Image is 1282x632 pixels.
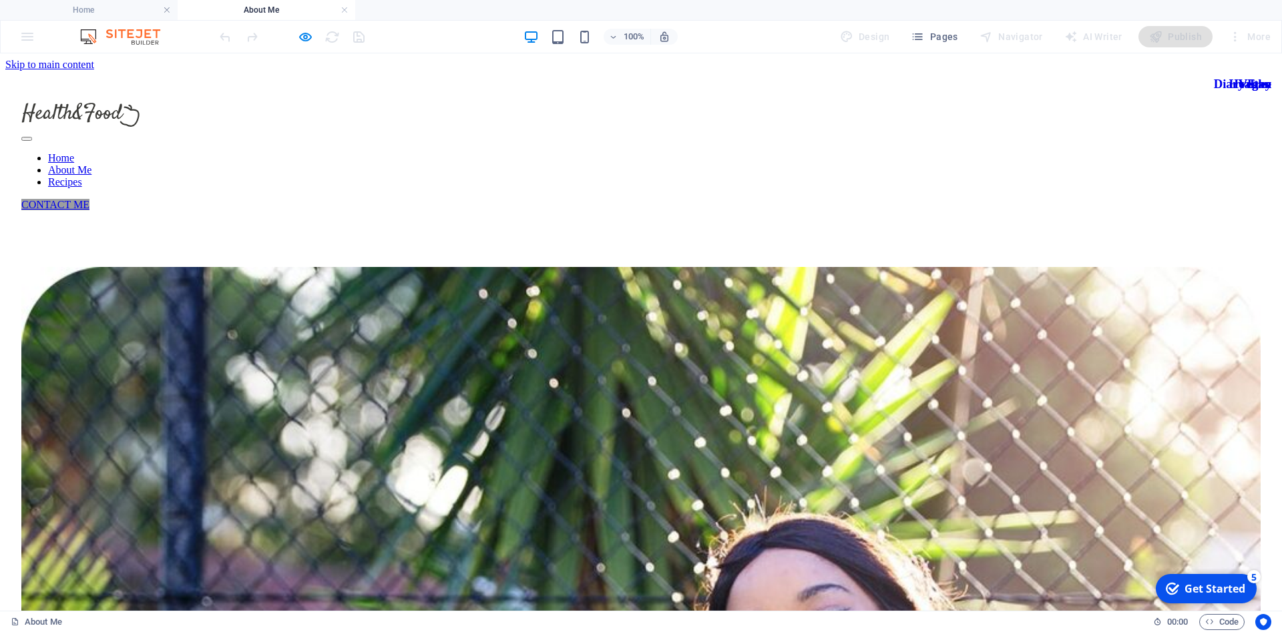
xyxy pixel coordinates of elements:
span: : [1177,617,1179,627]
i: On resize automatically adjust zoom level to fit chosen device. [658,31,670,43]
button: Code [1199,614,1245,630]
div: Get Started [33,13,93,27]
h6: Session time [1153,614,1189,630]
img: Editor Logo [77,29,177,45]
h6: 100% [624,29,645,45]
a: Skip to main content [5,5,94,17]
button: Pages [905,26,963,47]
span: 00 00 [1167,614,1188,630]
div: Design (Ctrl+Alt+Y) [835,26,895,47]
a: Click to cancel selection. Double-click to open Pages [11,614,62,630]
button: 100% [604,29,651,45]
button: Usercentrics [1255,614,1271,630]
div: 5 [95,1,109,15]
button: Click here to leave preview mode and continue editing [297,29,313,45]
div: Get Started 5 items remaining, 0% complete [4,5,105,35]
span: Pages [911,30,957,43]
span: Code [1205,614,1239,630]
h4: About Me [178,3,355,17]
